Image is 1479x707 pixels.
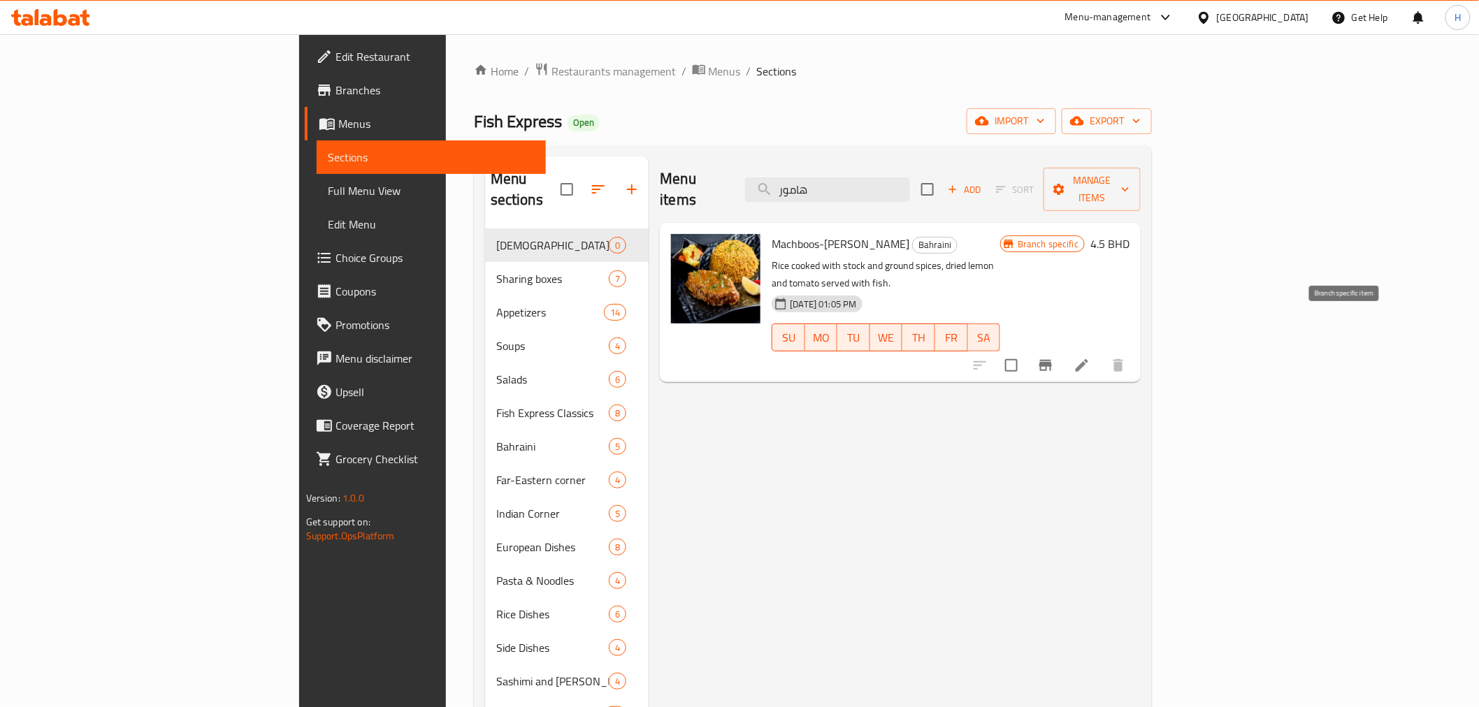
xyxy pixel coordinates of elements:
[485,228,649,262] div: [DEMOGRAPHIC_DATA] Box0
[306,527,395,545] a: Support.OpsPlatform
[496,237,609,254] div: Iftar Box
[485,329,649,363] div: Soups4
[305,73,546,107] a: Branches
[336,384,535,400] span: Upsell
[496,606,609,622] span: Rice Dishes
[474,62,1152,80] nav: breadcrumb
[876,328,897,348] span: WE
[496,371,609,388] div: Salads
[1029,349,1062,382] button: Branch-specific-item
[784,298,862,311] span: [DATE] 01:05 PM
[496,438,609,455] span: Bahraini
[609,673,626,690] div: items
[1217,10,1309,25] div: [GEOGRAPHIC_DATA]
[474,105,562,137] span: Fish Express
[709,63,741,80] span: Menus
[496,270,609,287] span: Sharing boxes
[660,168,728,210] h2: Menu items
[496,673,609,690] span: Sashimi and [PERSON_NAME]
[967,108,1056,134] button: import
[946,182,983,198] span: Add
[609,572,626,589] div: items
[609,505,626,522] div: items
[306,513,370,531] span: Get support on:
[496,304,604,321] span: Appetizers
[535,62,676,80] a: Restaurants management
[485,396,649,430] div: Fish Express Classics8
[496,539,609,555] span: European Dishes
[342,489,364,507] span: 1.0.0
[609,239,626,252] span: 0
[609,472,626,488] div: items
[305,107,546,140] a: Menus
[609,272,626,286] span: 7
[336,82,535,99] span: Branches
[935,323,968,351] button: FR
[485,296,649,329] div: Appetizers14
[609,606,626,622] div: items
[942,179,987,201] span: Add item
[485,430,649,463] div: Bahraini5
[609,270,626,287] div: items
[609,440,626,453] span: 5
[615,173,649,206] button: Add section
[978,112,1045,130] span: import
[496,404,609,421] div: Fish Express Classics
[681,63,686,80] li: /
[496,505,609,522] span: Indian Corner
[974,328,995,348] span: SA
[496,472,609,488] div: Far-Eastern corner
[336,417,535,434] span: Coverage Report
[568,115,600,131] div: Open
[336,350,535,367] span: Menu disclaimer
[305,409,546,442] a: Coverage Report
[496,337,609,354] span: Soups
[317,207,546,241] a: Edit Menu
[692,62,741,80] a: Menus
[1455,10,1461,25] span: H
[778,328,799,348] span: SU
[987,179,1044,201] span: Select section first
[609,474,626,487] span: 4
[485,631,649,664] div: Side Dishes4
[609,541,626,554] span: 8
[496,237,609,254] span: [DEMOGRAPHIC_DATA] Box
[609,639,626,656] div: items
[305,40,546,73] a: Edit Restaurant
[496,673,609,690] div: Sashimi and Sushi
[485,363,649,396] div: Salads6
[317,140,546,174] a: Sections
[772,257,1000,292] p: Rice cooked with stock and ground spices, dried lemon and tomato served with fish.
[843,328,865,348] span: TU
[328,216,535,233] span: Edit Menu
[609,507,626,520] span: 5
[942,179,987,201] button: Add
[1065,9,1151,26] div: Menu-management
[609,237,626,254] div: items
[485,463,649,497] div: Far-Eastern corner4
[305,342,546,375] a: Menu disclaimer
[336,451,535,467] span: Grocery Checklist
[609,407,626,420] span: 8
[609,373,626,386] span: 6
[609,641,626,655] span: 4
[811,328,832,348] span: MO
[968,323,1001,351] button: SA
[908,328,930,348] span: TH
[306,489,340,507] span: Version:
[609,340,626,353] span: 4
[305,308,546,342] a: Promotions
[1090,234,1130,254] h6: 4.5 BHD
[609,539,626,555] div: items
[746,63,751,80] li: /
[485,262,649,296] div: Sharing boxes7
[1012,238,1084,251] span: Branch specific
[609,404,626,421] div: items
[609,608,626,621] span: 6
[1074,357,1090,374] a: Edit menu item
[1044,168,1141,211] button: Manage items
[485,597,649,631] div: Rice Dishes6
[496,572,609,589] div: Pasta & Noodles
